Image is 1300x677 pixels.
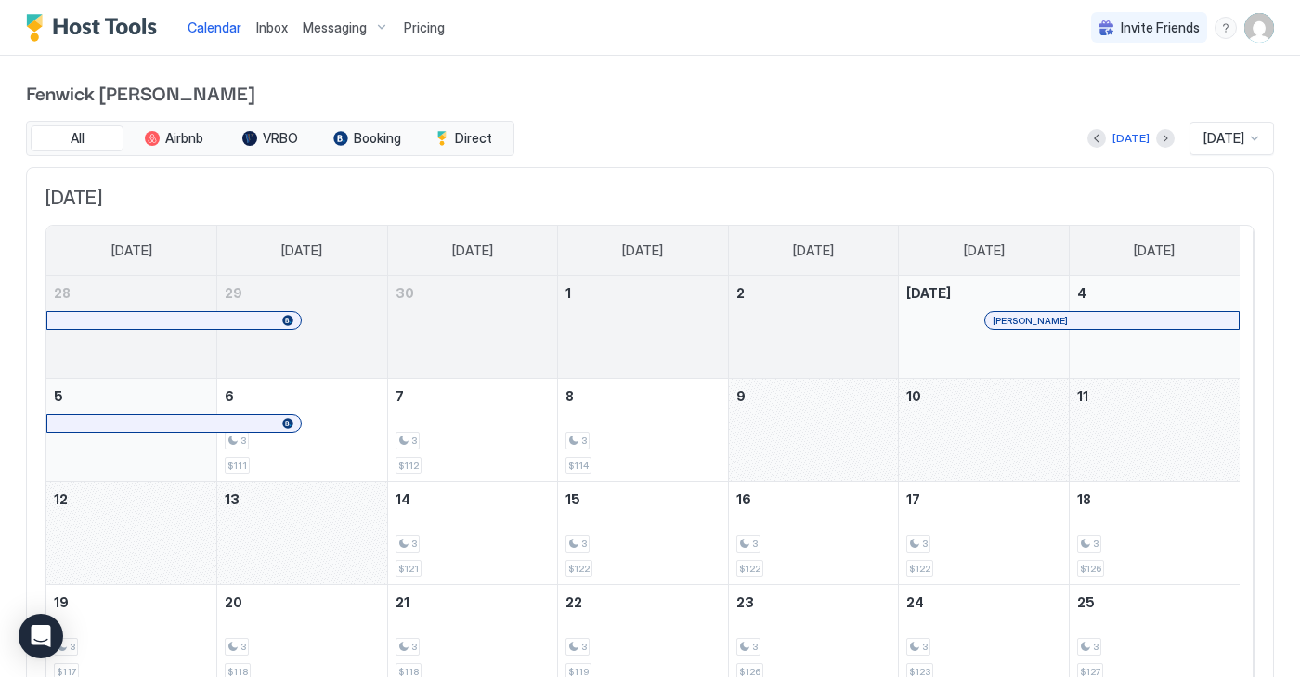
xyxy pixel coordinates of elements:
span: Messaging [303,20,367,36]
span: 9 [736,388,746,404]
span: $122 [909,563,930,575]
a: Inbox [256,18,288,37]
td: October 3, 2025 [899,276,1070,379]
span: 20 [225,594,242,610]
span: $122 [568,563,590,575]
span: Inbox [256,20,288,35]
td: October 6, 2025 [217,379,388,482]
span: 1 [565,285,571,301]
td: October 7, 2025 [387,379,558,482]
td: October 13, 2025 [217,482,388,585]
span: [DATE] [281,242,322,259]
span: 3 [1093,538,1098,550]
a: October 17, 2025 [899,482,1069,516]
a: October 4, 2025 [1070,276,1240,310]
span: Pricing [404,20,445,36]
a: October 8, 2025 [558,379,728,413]
span: 7 [396,388,404,404]
div: [DATE] [1112,130,1150,147]
span: 14 [396,491,410,507]
span: Direct [455,130,492,147]
button: Previous month [1087,129,1106,148]
td: September 29, 2025 [217,276,388,379]
td: October 8, 2025 [558,379,729,482]
a: Wednesday [604,226,682,276]
a: October 12, 2025 [46,482,216,516]
a: October 24, 2025 [899,585,1069,619]
span: 18 [1077,491,1091,507]
span: All [71,130,84,147]
a: Host Tools Logo [26,14,165,42]
td: September 28, 2025 [46,276,217,379]
span: 16 [736,491,751,507]
div: Open Intercom Messenger [19,614,63,658]
td: October 16, 2025 [728,482,899,585]
span: 6 [225,388,234,404]
span: [DATE] [1203,130,1244,147]
span: [DATE] [793,242,834,259]
span: 15 [565,491,580,507]
span: 21 [396,594,409,610]
a: October 1, 2025 [558,276,728,310]
td: October 10, 2025 [899,379,1070,482]
span: 10 [906,388,921,404]
button: Booking [320,125,413,151]
button: [DATE] [1110,127,1152,150]
a: October 5, 2025 [46,379,216,413]
span: [DATE] [622,242,663,259]
span: [DATE] [964,242,1005,259]
span: 3 [581,435,587,447]
span: VRBO [263,130,298,147]
a: September 30, 2025 [388,276,558,310]
span: 3 [411,641,417,653]
span: [DATE] [45,187,1254,210]
span: 2 [736,285,745,301]
td: October 12, 2025 [46,482,217,585]
span: [DATE] [906,285,951,301]
a: October 23, 2025 [729,585,899,619]
span: 22 [565,594,582,610]
td: October 5, 2025 [46,379,217,482]
a: September 29, 2025 [217,276,387,310]
a: Tuesday [434,226,512,276]
span: 5 [54,388,63,404]
a: Calendar [188,18,241,37]
a: Thursday [774,226,852,276]
span: 3 [70,641,75,653]
div: tab-group [26,121,514,156]
span: 19 [54,594,69,610]
span: 3 [411,538,417,550]
span: 8 [565,388,574,404]
a: October 10, 2025 [899,379,1069,413]
span: $114 [568,460,589,472]
span: 3 [240,435,246,447]
a: October 18, 2025 [1070,482,1240,516]
button: VRBO [224,125,317,151]
span: 3 [1093,641,1098,653]
span: Fenwick [PERSON_NAME] [26,78,1274,106]
span: 11 [1077,388,1088,404]
td: October 4, 2025 [1069,276,1240,379]
td: October 11, 2025 [1069,379,1240,482]
a: October 19, 2025 [46,585,216,619]
span: 3 [411,435,417,447]
span: 3 [922,641,928,653]
a: October 6, 2025 [217,379,387,413]
td: October 2, 2025 [728,276,899,379]
span: [PERSON_NAME] [993,315,1068,327]
span: Airbnb [165,130,203,147]
span: 17 [906,491,920,507]
td: October 18, 2025 [1069,482,1240,585]
a: September 28, 2025 [46,276,216,310]
span: 29 [225,285,242,301]
span: 25 [1077,594,1095,610]
div: [PERSON_NAME] [993,315,1231,327]
span: Calendar [188,20,241,35]
button: Next month [1156,129,1175,148]
a: October 3, 2025 [899,276,1069,310]
button: All [31,125,123,151]
a: Monday [263,226,341,276]
a: Friday [945,226,1023,276]
td: October 1, 2025 [558,276,729,379]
